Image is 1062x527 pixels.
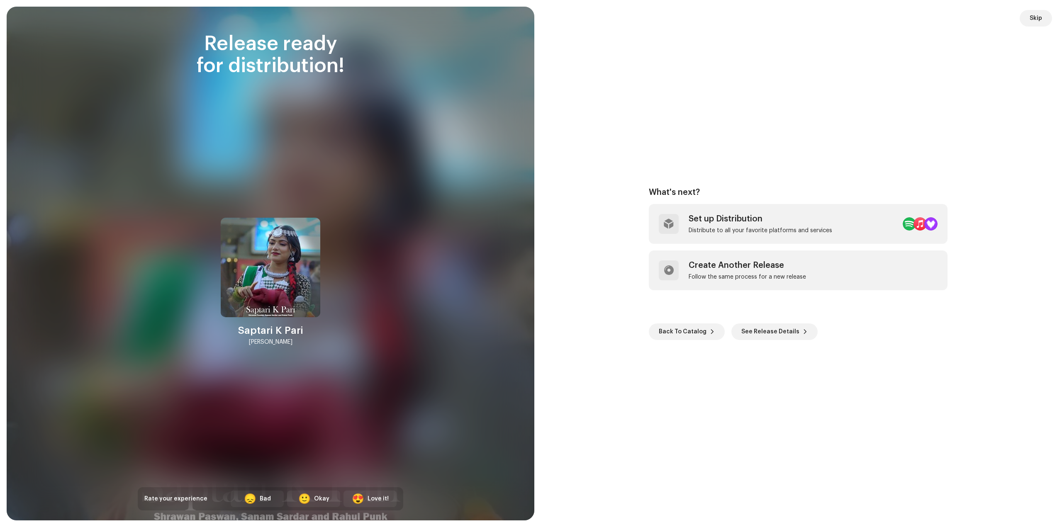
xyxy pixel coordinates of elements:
[659,323,706,340] span: Back To Catalog
[221,218,320,317] img: a7367718-7e18-4c84-bb55-21d6bcb0cdb5
[1020,10,1052,27] button: Skip
[298,494,311,504] div: 🙂
[244,494,256,504] div: 😞
[144,496,207,502] span: Rate your experience
[352,494,364,504] div: 😍
[741,323,799,340] span: See Release Details
[689,260,806,270] div: Create Another Release
[260,495,271,503] div: Bad
[649,250,948,290] re-a-post-create-item: Create Another Release
[314,495,329,503] div: Okay
[689,274,806,280] div: Follow the same process for a new release
[649,187,948,197] div: What's next?
[368,495,389,503] div: Love it!
[249,337,292,347] div: [PERSON_NAME]
[649,323,725,340] button: Back To Catalog
[1030,10,1042,27] span: Skip
[238,324,303,337] div: Saptari K Pari
[689,214,832,224] div: Set up Distribution
[689,227,832,234] div: Distribute to all your favorite platforms and services
[649,204,948,244] re-a-post-create-item: Set up Distribution
[138,33,403,77] div: Release ready for distribution!
[731,323,818,340] button: See Release Details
